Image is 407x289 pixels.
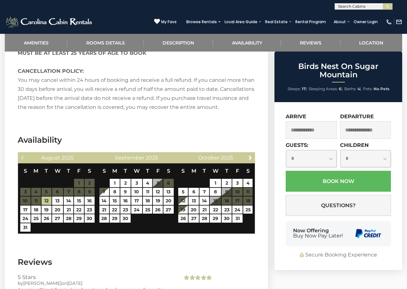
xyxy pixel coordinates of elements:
[85,206,95,214] a: 23
[243,206,253,214] a: 25
[5,34,67,52] a: Amenities
[99,188,109,196] a: 7
[18,280,173,286] div: by on
[293,228,343,238] div: Now Offering
[144,34,213,52] a: Description
[178,206,188,214] a: 19
[52,206,63,214] a: 20
[20,206,31,214] a: 17
[146,155,158,161] span: 2025
[199,188,209,196] a: 7
[85,214,95,223] a: 30
[163,188,174,196] a: 13
[18,256,255,268] h3: Reviews
[115,155,144,161] span: September
[293,233,343,238] span: Buy Now Pay Later!
[110,206,120,214] a: 22
[189,188,199,196] a: 6
[153,197,163,205] a: 19
[77,168,80,174] span: Friday
[85,197,95,205] a: 16
[161,19,177,25] span: My Favs
[350,17,381,26] a: Owner Login
[344,85,361,93] li: |
[18,274,173,280] h3: 5 Stars
[134,168,140,174] span: Wednesday
[31,214,41,223] a: 25
[181,168,185,174] span: Sunday
[222,206,232,214] a: 23
[232,206,243,214] a: 24
[18,134,255,146] h3: Availability
[178,197,188,205] a: 12
[288,85,307,93] li: |
[302,86,306,91] strong: 17
[203,168,206,174] span: Tuesday
[41,155,60,161] span: August
[189,214,199,223] a: 27
[213,34,281,52] a: Availability
[330,17,349,26] a: About
[131,188,143,196] a: 10
[20,223,31,232] a: 31
[276,62,401,79] h2: Birds Nest On Sugar Mountain
[248,155,253,160] span: Next
[42,197,51,205] a: 12
[55,168,60,174] span: Wednesday
[110,179,120,187] a: 1
[236,168,239,174] span: Friday
[339,86,341,91] strong: 6
[222,179,232,187] a: 2
[309,86,338,91] span: Sleeping Areas:
[243,179,253,187] a: 4
[74,197,84,205] a: 15
[292,17,329,26] a: Rental Program
[210,206,221,214] a: 22
[24,168,27,174] span: Sunday
[146,168,149,174] span: Thursday
[120,188,131,196] a: 9
[124,168,127,174] span: Tuesday
[67,168,70,174] span: Thursday
[120,206,131,214] a: 23
[120,179,131,187] a: 2
[110,188,120,196] a: 8
[199,197,209,205] a: 14
[357,86,360,91] strong: 4
[374,86,389,91] strong: No Pets
[363,86,373,91] span: Pets:
[198,155,219,161] span: October
[210,179,221,187] a: 1
[67,280,82,286] span: [DATE]
[222,214,232,223] a: 30
[20,214,31,223] a: 24
[110,197,120,205] a: 15
[23,280,61,286] span: [PERSON_NAME]
[52,214,63,223] a: 27
[288,86,301,91] span: Sleeps:
[183,17,220,26] a: Browse Rentals
[131,197,143,205] a: 17
[143,179,152,187] a: 4
[154,18,177,25] a: My Favs
[103,168,106,174] span: Sunday
[189,206,199,214] a: 20
[99,214,109,223] a: 28
[286,195,391,216] button: Questions?
[5,15,94,28] img: White-1-2.png
[221,17,261,26] a: Local Area Guide
[163,206,174,214] a: 27
[74,214,84,223] a: 29
[99,206,109,214] a: 21
[286,171,391,192] button: Book Now
[344,86,356,91] span: Baths:
[52,197,63,205] a: 13
[153,188,163,196] a: 12
[199,214,209,223] a: 28
[286,251,391,259] div: Secure Booking Experience
[286,142,308,148] label: Guests:
[340,113,374,120] label: Departure
[396,19,402,25] img: mail-regular-white.png
[386,19,392,25] img: phone-regular-white.png
[110,214,120,223] a: 29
